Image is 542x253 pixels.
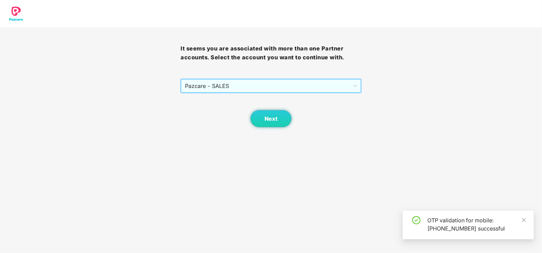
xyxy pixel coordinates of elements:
span: Next [265,116,277,122]
div: OTP validation for mobile: [PHONE_NUMBER] successful [427,216,526,233]
h3: It seems you are associated with more than one Partner accounts. Select the account you want to c... [181,44,361,62]
span: check-circle [412,216,420,224]
span: close [522,218,526,222]
button: Next [251,110,291,127]
span: Pazcare - SALES [185,79,357,92]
